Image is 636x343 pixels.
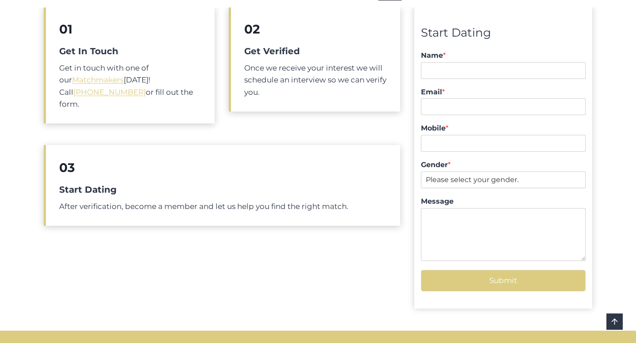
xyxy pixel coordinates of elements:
[73,88,146,97] a: [PHONE_NUMBER]
[59,62,201,110] p: Get in touch with one of our [DATE]! Call or fill out the form.
[59,183,387,196] h5: Start Dating
[244,20,386,38] h2: 02
[59,201,387,213] p: After verification, become a member and let us help you find the right match.
[421,24,586,42] div: Start Dating
[421,160,586,170] label: Gender
[59,20,201,38] h2: 01
[421,124,586,133] label: Mobile
[244,45,386,58] h5: Get Verified
[606,313,623,330] a: Scroll to top
[421,88,586,97] label: Email
[59,45,201,58] h5: Get In Touch
[421,135,586,152] input: Mobile
[59,158,387,177] h2: 03
[244,62,386,98] p: Once we receive your interest we will schedule an interview so we can verify you.
[421,51,586,60] label: Name
[421,197,586,206] label: Message
[72,75,124,84] a: Matchmakers
[421,270,586,291] button: Submit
